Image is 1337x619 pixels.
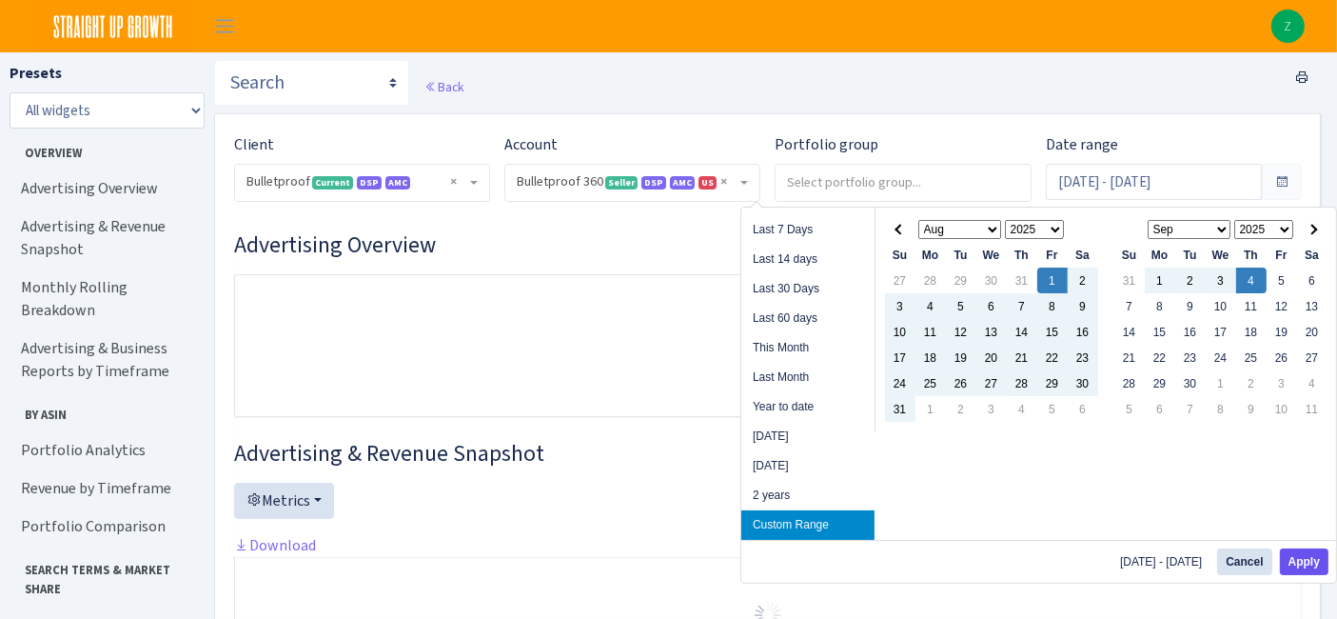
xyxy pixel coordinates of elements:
[1297,370,1327,396] td: 4
[1206,242,1236,268] th: We
[946,396,976,422] td: 2
[201,10,248,42] button: Toggle navigation
[1037,345,1068,370] td: 22
[1217,549,1271,575] button: Cancel
[1145,293,1175,319] td: 8
[1114,242,1145,268] th: Su
[1175,345,1206,370] td: 23
[1297,396,1327,422] td: 11
[357,176,382,190] span: DSP
[1007,242,1037,268] th: Th
[915,242,946,268] th: Mo
[1114,293,1145,319] td: 7
[1145,396,1175,422] td: 6
[1297,242,1327,268] th: Sa
[976,396,1007,422] td: 3
[517,172,737,191] span: Bulletproof 360 <span class="badge badge-success">Seller</span><span class="badge badge-primary">...
[1068,268,1098,293] td: 2
[885,242,915,268] th: Su
[10,329,200,390] a: Advertising & Business Reports by Timeframe
[1236,268,1267,293] td: 4
[1145,319,1175,345] td: 15
[741,363,875,392] li: Last Month
[776,165,1031,199] input: Select portfolio group...
[505,165,759,201] span: Bulletproof 360 <span class="badge badge-success">Seller</span><span class="badge badge-primary">...
[1007,370,1037,396] td: 28
[885,319,915,345] td: 10
[915,396,946,422] td: 1
[1068,293,1098,319] td: 9
[1175,319,1206,345] td: 16
[234,483,334,519] button: Metrics
[1236,396,1267,422] td: 9
[1037,242,1068,268] th: Fr
[976,242,1007,268] th: We
[741,481,875,510] li: 2 years
[1267,242,1297,268] th: Fr
[1068,345,1098,370] td: 23
[1297,293,1327,319] td: 13
[976,268,1007,293] td: 30
[741,333,875,363] li: This Month
[946,319,976,345] td: 12
[1068,242,1098,268] th: Sa
[1175,370,1206,396] td: 30
[1145,345,1175,370] td: 22
[10,508,200,546] a: Portfolio Comparison
[10,62,62,85] label: Presets
[235,165,489,201] span: Bulletproof <span class="badge badge-success">Current</span><span class="badge badge-primary">DSP...
[1007,396,1037,422] td: 4
[915,370,946,396] td: 25
[946,345,976,370] td: 19
[1206,268,1236,293] td: 3
[1068,396,1098,422] td: 6
[1267,345,1297,370] td: 26
[1271,10,1305,43] img: Zach Belous
[234,231,1302,259] h3: Widget #1
[1120,556,1209,568] span: [DATE] - [DATE]
[1206,370,1236,396] td: 1
[946,370,976,396] td: 26
[10,431,200,469] a: Portfolio Analytics
[720,172,727,191] span: Remove all items
[1068,319,1098,345] td: 16
[976,370,1007,396] td: 27
[885,293,915,319] td: 3
[741,215,875,245] li: Last 7 Days
[741,422,875,451] li: [DATE]
[741,392,875,422] li: Year to date
[915,345,946,370] td: 18
[234,133,274,156] label: Client
[1114,396,1145,422] td: 5
[1206,345,1236,370] td: 24
[1114,319,1145,345] td: 14
[1175,268,1206,293] td: 2
[976,345,1007,370] td: 20
[1267,396,1297,422] td: 10
[234,440,1302,468] h3: Widget #2
[641,176,666,190] span: DSP
[1175,242,1206,268] th: Tu
[1267,293,1297,319] td: 12
[946,293,976,319] td: 5
[605,176,638,190] span: Seller
[10,208,200,269] a: Advertising & Revenue Snapshot
[1037,268,1068,293] td: 1
[1037,370,1068,396] td: 29
[741,274,875,304] li: Last 30 Days
[670,176,695,190] span: Amazon Marketing Cloud
[1236,345,1267,370] td: 25
[1267,370,1297,396] td: 3
[915,319,946,345] td: 11
[1297,319,1327,345] td: 20
[1007,319,1037,345] td: 14
[915,268,946,293] td: 28
[741,451,875,481] li: [DATE]
[885,396,915,422] td: 31
[1007,293,1037,319] td: 7
[976,293,1007,319] td: 6
[10,170,200,208] a: Advertising Overview
[1037,293,1068,319] td: 8
[741,510,875,540] li: Custom Range
[1114,345,1145,370] td: 21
